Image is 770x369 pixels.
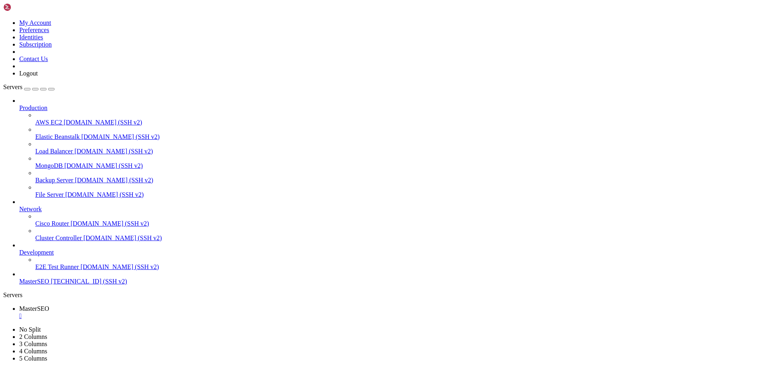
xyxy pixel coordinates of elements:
span: Cluster Controller [35,234,82,241]
x-row: Already up to date. [3,304,665,310]
span: [DOMAIN_NAME] (SSH v2) [81,263,159,270]
span: Elastic Beanstalk [35,133,80,140]
x-row: -bash: cd: /code/ltdungrs_api: No such file or directory [3,224,665,230]
x-row: _____ [3,23,665,30]
x-row: This server is hosted by Contabo. If you have any questions or need help, [3,77,665,84]
a: MongoDB [DOMAIN_NAME] (SSH v2) [35,162,767,169]
x-row: total 16 [3,244,665,251]
span: [DOMAIN_NAME] (SSH v2) [64,162,143,169]
li: E2E Test Runner [DOMAIN_NAME] (SSH v2) [35,256,767,271]
span: E2E Test Runner [35,263,79,270]
a: Logout [19,70,38,77]
a: MasterSEO [19,305,767,320]
span: MasterSEO [19,278,49,285]
a: 5 Columns [19,355,47,362]
x-row: Log in [URL][TECHNICAL_ID] [3,130,665,137]
x-row: drwxr-xr-x 13 root root 4096 [DATE] 22:16 / [3,270,665,277]
x-row: root@vmi834063:/code# ll [3,237,665,244]
x-row: Last login: [DATE] from [TECHNICAL_ID] [3,97,665,104]
span: Production [19,104,47,111]
a: Identities [19,34,43,41]
span: Load Balancer [35,148,73,155]
x-row: Current CPU usage : 4.71466%. [3,157,665,163]
li: Development [19,242,767,271]
x-row: root@vmi834063:~# cd /code/ltdungrs_api [3,217,665,224]
li: Elastic Beanstalk [DOMAIN_NAME] (SSH v2) [35,126,767,141]
li: Production [19,97,767,198]
span: MasterSEO [19,305,49,312]
span: [TECHNICAL_ID] (SSH v2) [51,278,127,285]
a: Network [19,206,767,213]
a: Development [19,249,767,256]
span: ltdungrs-api [135,263,173,270]
span: Cisco Router [35,220,69,227]
span: old_api [135,270,157,277]
x-row: drwxr-xr-x 4 root root 4096 [DATE] 22:49 / [3,250,665,257]
x-row: drwxr-xr-x 20 root root 4096 [DATE] / [3,257,665,264]
span: File Server [35,191,64,198]
a: Subscription [19,41,52,48]
x-row: Current Load average: 0.70, 0.41, 0.32 [3,150,665,157]
span: [DOMAIN_NAME] (SSH v2) [75,177,154,183]
a: Preferences [19,27,49,33]
li: MongoDB [DOMAIN_NAME] (SSH v2) [35,155,767,169]
span: [DOMAIN_NAME] (SSH v2) [65,191,144,198]
span: AWS EC2 [35,119,62,126]
span: MongoDB [35,162,63,169]
div: Servers [3,292,767,299]
img: Shellngn [3,3,49,11]
span: [DOMAIN_NAME] (SSH v2) [83,234,162,241]
span: .. [115,257,122,263]
x-row: -bash: cd: l/code/: No such file or directory [3,283,665,290]
x-row: Current Server time : [DATE] 16:04:56. [3,143,665,150]
x-row: root@vmi834063:/code/ltdungrs-api# [3,310,665,317]
li: Backup Server [DOMAIN_NAME] (SSH v2) [35,169,767,184]
span: Backup Server [35,177,73,183]
a: MasterSEO [TECHNICAL_ID] (SSH v2) [19,278,767,285]
li: AWS EC2 [DOMAIN_NAME] (SSH v2) [35,112,767,126]
a: 2 Columns [19,333,47,340]
x-row: \____\___/|_|\_| |_/_/ \_|___/\___/ [3,50,665,57]
a: My Account [19,19,51,26]
span: . [135,250,138,257]
li: Network [19,198,767,242]
a: Contact Us [19,55,48,62]
div: (35, 46) [122,310,125,317]
a: AWS EC2 [DOMAIN_NAME] (SSH v2) [35,119,767,126]
a: Production [19,104,767,112]
x-row: Welcome! [3,63,665,70]
x-row: | | / _ \| \| |_ _/ \ | _ )/ _ \ [3,37,665,43]
x-row: Forum [URL][DOMAIN_NAME] [3,123,665,130]
a: Cisco Router [DOMAIN_NAME] (SSH v2) [35,220,767,227]
x-row: please don't hesitate to contact us at [EMAIL_ADDRESS][DOMAIN_NAME]. [3,84,665,90]
x-row: root@vmi834063:/code# cd ltdungrs-api [3,290,665,297]
x-row: root@vmi834063:~# cd /code/ [3,230,665,237]
x-row: -bash: cd: /code/ltdungrs_core_api: No such file or directory [3,210,665,217]
a: Backup Server [DOMAIN_NAME] (SSH v2) [35,177,767,184]
a: 3 Columns [19,340,47,347]
a: Servers [3,84,55,90]
li: MasterSEO [TECHNICAL_ID] (SSH v2) [19,271,767,285]
span: Development [19,249,54,256]
a: No Split [19,326,41,333]
span: Servers [3,84,22,90]
a: File Server [DOMAIN_NAME] (SSH v2) [35,191,767,198]
x-row: root@vmi834063:/code# cd l/code/ [3,277,665,284]
x-row: drwxr-xr-x 13 root root 4096 [DATE] 22:54 / [3,263,665,270]
a: E2E Test Runner [DOMAIN_NAME] (SSH v2) [35,263,767,271]
x-row: | |__| (_) | .` | | |/ _ \| _ \ (_) | [3,43,665,50]
a: Elastic Beanstalk [DOMAIN_NAME] (SSH v2) [35,133,767,141]
span: Network [19,206,42,212]
li: File Server [DOMAIN_NAME] (SSH v2) [35,184,767,198]
x-row: Current RAM usage : 1342/7957MB (16.87%). [3,163,665,170]
li: Cluster Controller [DOMAIN_NAME] (SSH v2) [35,227,767,242]
x-row: New release '22.04.5 LTS' available. [3,3,665,10]
a:  [19,312,767,320]
x-row: root@vmi834063:~# cd /code/ltdungrs_core_api [3,204,665,210]
x-row: / ___/___ _ _ _____ _ ___ ___ [3,30,665,37]
li: Load Balancer [DOMAIN_NAME] (SSH v2) [35,141,767,155]
x-row: System uptime : 51 days, 1 hours, 23 minutes. [3,177,665,183]
span: [DOMAIN_NAME] (SSH v2) [64,119,142,126]
x-row: root@vmi834063:/code/ltdungrs-api# git pull [3,297,665,304]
